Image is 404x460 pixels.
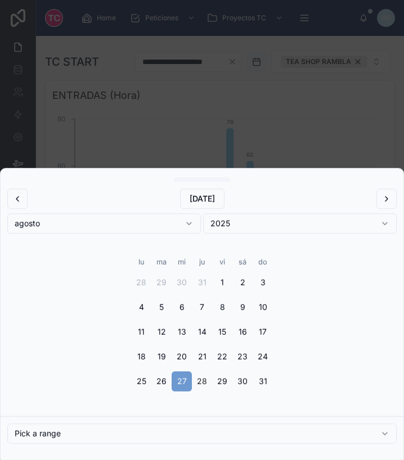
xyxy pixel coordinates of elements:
button: domingo, 3 de agosto de 2025 [253,272,273,293]
button: sábado, 2 de agosto de 2025 [232,272,253,293]
button: martes, 29 de julio de 2025 [151,272,172,293]
button: viernes, 29 de agosto de 2025 [212,371,232,391]
button: domingo, 31 de agosto de 2025 [253,371,273,391]
button: viernes, 22 de agosto de 2025 [212,347,232,367]
th: martes [151,256,172,268]
button: miércoles, 13 de agosto de 2025 [172,322,192,342]
button: miércoles, 20 de agosto de 2025 [172,347,192,367]
button: lunes, 28 de julio de 2025 [131,272,151,293]
th: lunes [131,256,151,268]
th: domingo [253,256,273,268]
button: miércoles, 27 de agosto de 2025, selected [172,371,192,391]
button: sábado, 9 de agosto de 2025 [232,297,253,317]
button: jueves, 21 de agosto de 2025 [192,347,212,367]
button: sábado, 23 de agosto de 2025 [232,347,253,367]
button: [DATE] [180,189,225,209]
button: jueves, 31 de julio de 2025 [192,272,212,293]
th: miércoles [172,256,192,268]
button: jueves, 14 de agosto de 2025 [192,322,212,342]
button: domingo, 10 de agosto de 2025 [253,297,273,317]
button: viernes, 1 de agosto de 2025 [212,272,232,293]
th: viernes [212,256,232,268]
button: sábado, 30 de agosto de 2025 [232,371,253,391]
button: viernes, 15 de agosto de 2025 [212,322,232,342]
th: jueves [192,256,212,268]
button: martes, 19 de agosto de 2025 [151,347,172,367]
button: sábado, 16 de agosto de 2025 [232,322,253,342]
button: domingo, 24 de agosto de 2025 [253,347,273,367]
button: martes, 26 de agosto de 2025 [151,371,172,391]
button: lunes, 18 de agosto de 2025 [131,347,151,367]
button: miércoles, 30 de julio de 2025 [172,272,192,293]
table: agosto 2025 [131,256,273,391]
button: lunes, 11 de agosto de 2025 [131,322,151,342]
button: jueves, 7 de agosto de 2025 [192,297,212,317]
th: sábado [232,256,253,268]
button: lunes, 4 de agosto de 2025 [131,297,151,317]
button: Relative time [7,423,397,444]
button: viernes, 8 de agosto de 2025 [212,297,232,317]
button: domingo, 17 de agosto de 2025 [253,322,273,342]
button: jueves, 28 de agosto de 2025 [192,371,212,391]
button: lunes, 25 de agosto de 2025 [131,371,151,391]
button: miércoles, 6 de agosto de 2025 [172,297,192,317]
button: martes, 12 de agosto de 2025 [151,322,172,342]
button: martes, 5 de agosto de 2025 [151,297,172,317]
